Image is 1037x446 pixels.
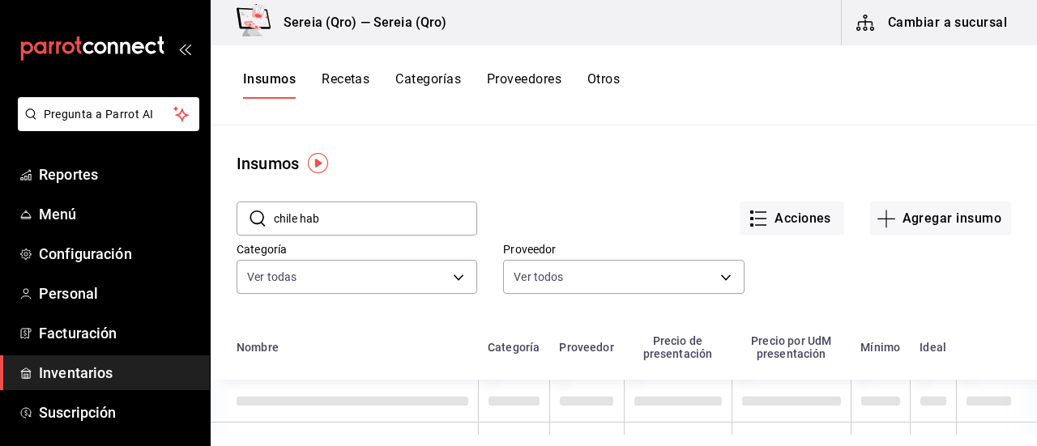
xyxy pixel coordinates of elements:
[503,244,744,255] label: Proveedor
[178,42,191,55] button: open_drawer_menu
[870,202,1011,236] button: Agregar insumo
[39,401,197,423] span: Suscripción
[237,244,477,255] label: Categoría
[741,334,841,360] div: Precio por UdM presentación
[274,202,477,235] input: Buscar ID o nombre de insumo
[487,71,561,99] button: Proveedores
[740,202,844,236] button: Acciones
[243,71,620,99] div: navigation tabs
[514,269,563,285] span: Ver todos
[271,13,447,32] h3: Sereia (Qro) — Sereia (Qro)
[322,71,369,99] button: Recetas
[237,151,299,176] div: Insumos
[237,341,279,354] div: Nombre
[243,71,296,99] button: Insumos
[44,106,174,123] span: Pregunta a Parrot AI
[488,341,540,354] div: Categoría
[920,341,946,354] div: Ideal
[559,341,613,354] div: Proveedor
[39,164,197,185] span: Reportes
[39,282,197,304] span: Personal
[39,243,197,265] span: Configuración
[308,153,328,173] img: Tooltip marker
[39,362,197,384] span: Inventarios
[11,117,199,134] a: Pregunta a Parrot AI
[587,71,620,99] button: Otros
[395,71,461,99] button: Categorías
[860,341,900,354] div: Mínimo
[247,269,297,285] span: Ver todas
[18,97,199,131] button: Pregunta a Parrot AI
[634,334,722,360] div: Precio de presentación
[39,322,197,344] span: Facturación
[39,203,197,225] span: Menú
